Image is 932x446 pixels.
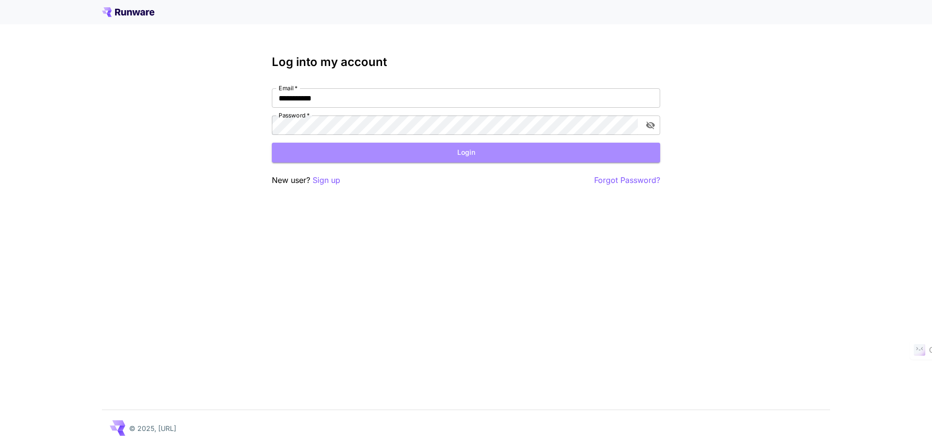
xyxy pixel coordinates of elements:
[279,84,298,92] label: Email
[272,55,660,69] h3: Log into my account
[129,423,176,433] p: © 2025, [URL]
[642,116,659,134] button: toggle password visibility
[313,174,340,186] button: Sign up
[272,174,340,186] p: New user?
[594,174,660,186] button: Forgot Password?
[279,111,310,119] label: Password
[272,143,660,163] button: Login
